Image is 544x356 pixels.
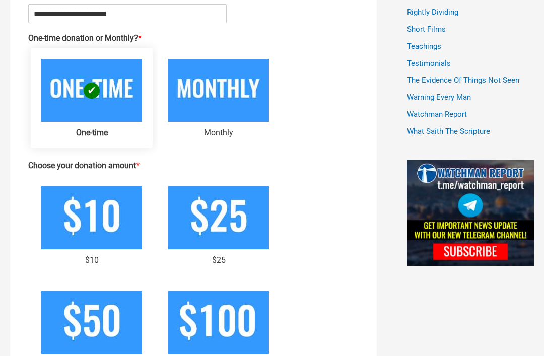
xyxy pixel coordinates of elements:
[168,128,269,139] span: Monthly
[407,127,490,136] a: What Saith The Scripture
[407,25,446,34] a: Short Films
[168,187,269,250] img: $25
[407,8,458,17] a: Rightly Dividing
[41,292,142,354] img: $50
[407,59,451,68] a: Testimonials
[407,110,467,119] a: Watchman Report
[168,292,269,354] img: $100
[41,59,142,122] img: One-time
[41,256,142,266] span: $10
[407,76,519,85] a: The Evidence Of Things Not Seen
[168,59,269,122] img: Monthly
[168,256,269,266] span: $25
[407,42,441,51] a: Teachings
[28,34,359,44] label: One-time donation or Monthly?
[407,93,471,102] a: Warning Every Man
[41,187,142,250] img: $10
[28,161,359,172] label: Choose your donation amount
[41,128,142,139] span: One-time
